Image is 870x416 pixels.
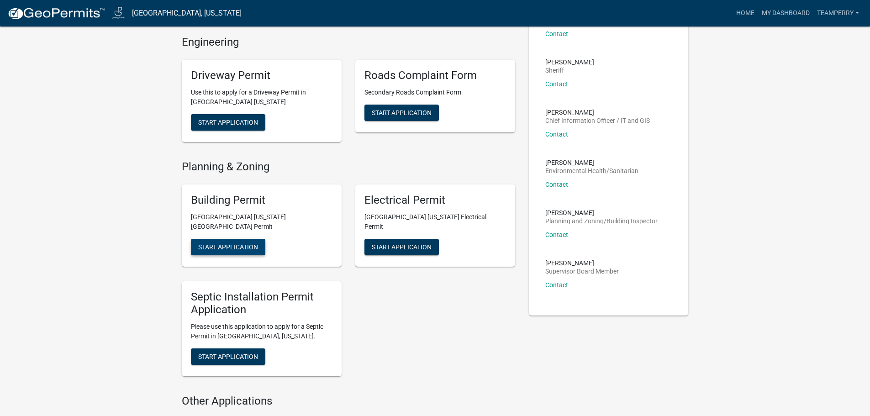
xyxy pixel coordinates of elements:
[182,36,515,49] h4: Engineering
[758,5,813,22] a: My Dashboard
[112,7,125,19] img: Jasper County, Iowa
[545,210,658,216] p: [PERSON_NAME]
[364,212,506,232] p: [GEOGRAPHIC_DATA] [US_STATE] Electrical Permit
[191,88,332,107] p: Use this to apply for a Driveway Permit in [GEOGRAPHIC_DATA] [US_STATE]
[198,119,258,126] span: Start Application
[182,160,515,174] h4: Planning & Zoning
[545,168,638,174] p: Environmental Health/Sanitarian
[372,109,432,116] span: Start Application
[191,69,332,82] h5: Driveway Permit
[813,5,863,22] a: teamperry
[364,105,439,121] button: Start Application
[198,353,258,360] span: Start Application
[545,67,594,74] p: Sheriff
[733,5,758,22] a: Home
[545,131,568,138] a: Contact
[191,212,332,232] p: [GEOGRAPHIC_DATA] [US_STATE][GEOGRAPHIC_DATA] Permit
[545,59,594,65] p: [PERSON_NAME]
[545,260,619,266] p: [PERSON_NAME]
[545,80,568,88] a: Contact
[545,268,619,274] p: Supervisor Board Member
[545,30,568,37] a: Contact
[191,348,265,365] button: Start Application
[545,159,638,166] p: [PERSON_NAME]
[191,194,332,207] h5: Building Permit
[191,114,265,131] button: Start Application
[364,69,506,82] h5: Roads Complaint Form
[545,231,568,238] a: Contact
[372,243,432,250] span: Start Application
[191,239,265,255] button: Start Application
[182,395,515,408] h4: Other Applications
[364,88,506,97] p: Secondary Roads Complaint Form
[545,109,650,116] p: [PERSON_NAME]
[191,290,332,317] h5: Septic Installation Permit Application
[364,239,439,255] button: Start Application
[364,194,506,207] h5: Electrical Permit
[132,5,242,21] a: [GEOGRAPHIC_DATA], [US_STATE]
[545,181,568,188] a: Contact
[191,322,332,341] p: Please use this application to apply for a Septic Permit in [GEOGRAPHIC_DATA], [US_STATE].
[545,281,568,289] a: Contact
[545,218,658,224] p: Planning and Zoning/Building Inspector
[545,117,650,124] p: Chief Information Officer / IT and GIS
[198,243,258,250] span: Start Application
